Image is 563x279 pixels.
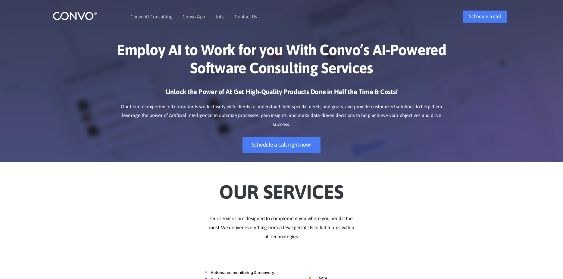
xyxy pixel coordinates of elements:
img: logo_1.png [53,11,97,21]
h1: Employ AI to Work for you With Convo’s AI-Powered Software Consulting Services [114,41,449,81]
a: Jobs [215,14,224,19]
a: Contact Us [235,14,257,19]
h3: Unlock the Power of AI: Get High-Quality Products Done in Half the Time & Costs! [114,87,449,101]
a: Schedule a call [463,11,507,23]
p: Our team of experienced consultants work closely with clients to understand their specific needs ... [114,102,449,129]
a: Convo AI Consulting [130,14,172,19]
a: Convo App [183,14,205,19]
a: Schedule a call right now! [242,137,321,153]
p: Our services are designed to complement you where you need it the most. We deliver everything fro... [114,214,449,241]
h2: Our Services [114,171,449,205]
